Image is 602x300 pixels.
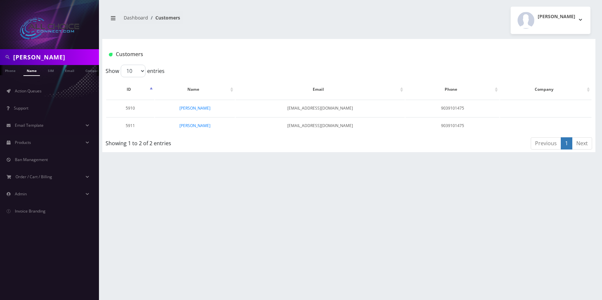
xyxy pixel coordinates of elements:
[13,51,97,63] input: Search in Company
[405,80,499,99] th: Phone: activate to sort column ascending
[106,65,165,77] label: Show entries
[155,80,235,99] th: Name: activate to sort column ascending
[62,65,78,75] a: Email
[405,117,499,134] td: 9039101475
[511,7,590,34] button: [PERSON_NAME]
[179,123,210,128] a: [PERSON_NAME]
[106,137,303,147] div: Showing 1 to 2 of 2 entries
[405,100,499,117] td: 9039101475
[236,100,405,117] td: [EMAIL_ADDRESS][DOMAIN_NAME]
[148,14,180,21] li: Customers
[561,137,572,150] a: 1
[20,18,79,39] img: All Choice Connect
[572,137,592,150] a: Next
[106,100,154,117] td: 5910
[121,65,145,77] select: Showentries
[14,105,28,111] span: Support
[106,80,154,99] th: ID: activate to sort column descending
[107,11,344,30] nav: breadcrumb
[531,137,561,150] a: Previous
[124,15,148,21] a: Dashboard
[2,65,19,75] a: Phone
[23,65,40,76] a: Name
[236,117,405,134] td: [EMAIL_ADDRESS][DOMAIN_NAME]
[15,88,42,94] span: Action Queues
[500,80,591,99] th: Company: activate to sort column ascending
[236,80,405,99] th: Email: activate to sort column ascending
[45,65,57,75] a: SIM
[15,208,46,214] span: Invoice Branding
[179,105,210,111] a: [PERSON_NAME]
[82,65,104,75] a: Company
[16,174,52,180] span: Order / Cart / Billing
[106,117,154,134] td: 5911
[15,157,48,162] span: Ban Management
[109,51,507,57] h1: Customers
[15,140,31,145] span: Products
[538,14,575,19] h2: [PERSON_NAME]
[15,191,27,197] span: Admin
[15,122,44,128] span: Email Template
